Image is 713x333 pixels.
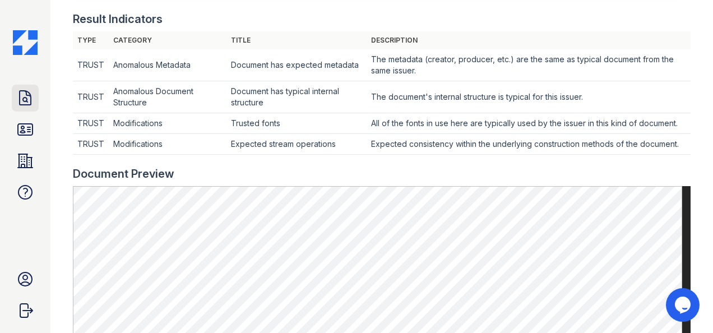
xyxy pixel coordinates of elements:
[367,113,691,134] td: All of the fonts in use here are typically used by the issuer in this kind of document.
[109,81,226,113] td: Anomalous Document Structure
[73,166,174,182] div: Document Preview
[13,30,38,55] img: CE_Icon_Blue-c292c112584629df590d857e76928e9f676e5b41ef8f769ba2f05ee15b207248.png
[73,11,163,27] div: Result Indicators
[109,113,226,134] td: Modifications
[73,49,109,81] td: TRUST
[226,31,367,49] th: Title
[367,134,691,155] td: Expected consistency within the underlying construction methods of the document.
[367,81,691,113] td: The document's internal structure is typical for this issuer.
[73,81,109,113] td: TRUST
[226,49,367,81] td: Document has expected metadata
[73,113,109,134] td: TRUST
[109,31,226,49] th: Category
[367,31,691,49] th: Description
[73,31,109,49] th: Type
[367,49,691,81] td: The metadata (creator, producer, etc.) are the same as typical document from the same issuer.
[226,113,367,134] td: Trusted fonts
[109,49,226,81] td: Anomalous Metadata
[73,134,109,155] td: TRUST
[666,288,702,322] iframe: chat widget
[226,134,367,155] td: Expected stream operations
[226,81,367,113] td: Document has typical internal structure
[109,134,226,155] td: Modifications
